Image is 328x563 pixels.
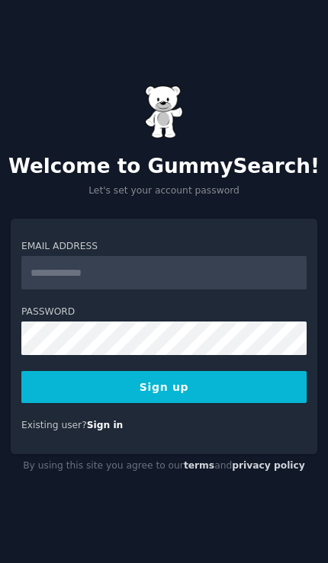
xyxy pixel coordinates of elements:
span: Existing user? [21,420,87,430]
a: privacy policy [232,460,305,471]
a: terms [184,460,214,471]
button: Sign up [21,371,307,403]
label: Email Address [21,240,307,254]
img: Gummy Bear [145,85,183,139]
a: Sign in [87,420,124,430]
label: Password [21,305,307,319]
